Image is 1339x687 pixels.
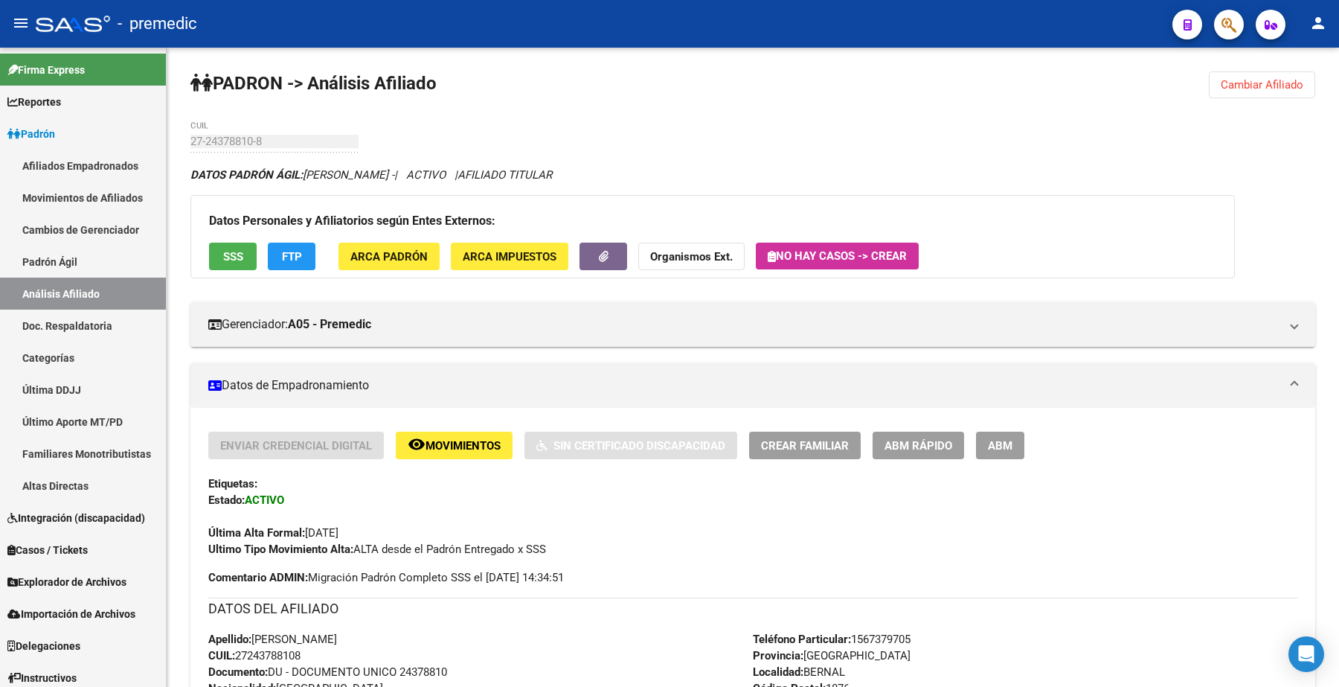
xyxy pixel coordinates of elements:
[208,571,308,584] strong: Comentario ADMIN:
[7,574,126,590] span: Explorador de Archivos
[408,435,426,453] mat-icon: remove_red_eye
[208,649,235,662] strong: CUIL:
[338,243,440,270] button: ARCA Padrón
[190,168,552,182] i: | ACTIVO |
[282,250,302,263] span: FTP
[873,432,964,459] button: ABM Rápido
[7,606,135,622] span: Importación de Archivos
[220,439,372,453] span: Enviar Credencial Digital
[756,243,919,269] button: No hay casos -> Crear
[753,649,911,662] span: [GEOGRAPHIC_DATA]
[650,250,733,263] strong: Organismos Ext.
[208,543,546,556] span: ALTA desde el Padrón Entregado x SSS
[7,510,145,526] span: Integración (discapacidad)
[223,250,243,263] span: SSS
[208,649,301,662] span: 27243788108
[245,493,284,507] strong: ACTIVO
[208,493,245,507] strong: Estado:
[749,432,861,459] button: Crear Familiar
[7,670,77,686] span: Instructivos
[753,665,845,679] span: BERNAL
[1309,14,1327,32] mat-icon: person
[190,73,437,94] strong: PADRON -> Análisis Afiliado
[753,633,851,646] strong: Teléfono Particular:
[7,542,88,558] span: Casos / Tickets
[190,168,394,182] span: [PERSON_NAME] -
[208,477,257,491] strong: Etiquetas:
[208,526,338,540] span: [DATE]
[553,439,725,453] span: Sin Certificado Discapacidad
[208,633,337,646] span: [PERSON_NAME]
[7,62,85,78] span: Firma Express
[988,439,1012,453] span: ABM
[1209,71,1315,98] button: Cambiar Afiliado
[457,168,552,182] span: AFILIADO TITULAR
[208,526,305,540] strong: Última Alta Formal:
[190,363,1315,408] mat-expansion-panel-header: Datos de Empadronamiento
[753,649,803,662] strong: Provincia:
[7,94,61,110] span: Reportes
[524,432,737,459] button: Sin Certificado Discapacidad
[638,243,745,270] button: Organismos Ext.
[208,316,1279,333] mat-panel-title: Gerenciador:
[209,243,257,270] button: SSS
[190,302,1315,347] mat-expansion-panel-header: Gerenciador:A05 - Premedic
[118,7,197,40] span: - premedic
[208,598,1297,619] h3: DATOS DEL AFILIADO
[884,439,952,453] span: ABM Rápido
[753,633,911,646] span: 1567379705
[208,665,447,679] span: DU - DOCUMENTO UNICO 24378810
[12,14,30,32] mat-icon: menu
[350,250,428,263] span: ARCA Padrón
[396,432,513,459] button: Movimientos
[208,432,384,459] button: Enviar Credencial Digital
[463,250,556,263] span: ARCA Impuestos
[753,665,803,679] strong: Localidad:
[208,377,1279,394] mat-panel-title: Datos de Empadronamiento
[208,665,268,679] strong: Documento:
[190,168,303,182] strong: DATOS PADRÓN ÁGIL:
[208,543,353,556] strong: Ultimo Tipo Movimiento Alta:
[768,249,907,263] span: No hay casos -> Crear
[7,638,80,654] span: Delegaciones
[7,126,55,142] span: Padrón
[426,439,501,453] span: Movimientos
[288,316,371,333] strong: A05 - Premedic
[761,439,849,453] span: Crear Familiar
[208,569,564,586] span: Migración Padrón Completo SSS el [DATE] 14:34:51
[976,432,1024,459] button: ABM
[1221,78,1303,92] span: Cambiar Afiliado
[209,211,1216,231] h3: Datos Personales y Afiliatorios según Entes Externos:
[268,243,315,270] button: FTP
[451,243,568,270] button: ARCA Impuestos
[1288,636,1324,672] div: Open Intercom Messenger
[208,633,251,646] strong: Apellido:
